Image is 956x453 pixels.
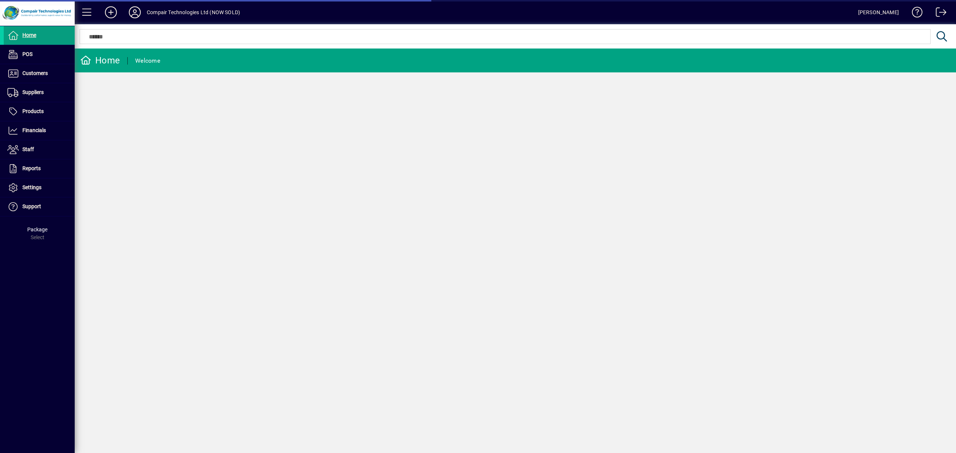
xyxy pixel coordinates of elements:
div: Home [80,54,120,66]
a: Settings [4,178,75,197]
span: Package [27,226,47,232]
a: Products [4,102,75,121]
span: Home [22,32,36,38]
button: Add [99,6,123,19]
span: Reports [22,165,41,171]
div: Welcome [135,55,160,67]
a: Reports [4,159,75,178]
a: Knowledge Base [906,1,923,26]
button: Profile [123,6,147,19]
a: Logout [930,1,947,26]
span: POS [22,51,32,57]
div: Compair Technologies Ltd (NOW SOLD) [147,6,240,18]
span: Staff [22,146,34,152]
a: Suppliers [4,83,75,102]
a: Customers [4,64,75,83]
a: Financials [4,121,75,140]
span: Suppliers [22,89,44,95]
a: Staff [4,140,75,159]
span: Settings [22,184,41,190]
span: Support [22,203,41,209]
span: Products [22,108,44,114]
a: Support [4,197,75,216]
div: [PERSON_NAME] [858,6,899,18]
span: Customers [22,70,48,76]
span: Financials [22,127,46,133]
a: POS [4,45,75,64]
